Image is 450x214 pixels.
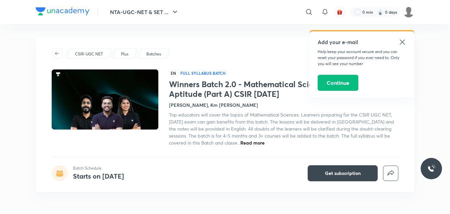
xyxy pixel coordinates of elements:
a: Company Logo [36,7,89,17]
span: Read more [240,140,265,146]
h4: Starts on [DATE] [73,172,124,181]
p: CSIR-UGC NET [75,51,103,57]
span: EN [169,69,178,77]
img: renuka [403,6,414,18]
button: avatar [334,7,345,17]
p: Plus [121,51,128,57]
p: Batch Schedule [73,165,124,171]
button: Get subscription [308,165,378,181]
span: Get subscription [325,170,361,177]
a: Batches [145,51,162,57]
img: ttu [427,165,435,173]
span: Top educators will cover the topics of Mathematical Sciences. Learners preparing for the CSIR UGC... [169,112,394,146]
p: Full Syllabus Batch [180,70,226,76]
button: Continue [318,75,358,91]
img: streak [377,9,384,15]
h5: Add your e-mail [318,38,406,46]
a: Plus [120,51,130,57]
h4: [PERSON_NAME], Km [PERSON_NAME] [169,101,258,109]
button: NTA-UGC-NET & SET ... [106,5,183,19]
img: avatar [337,9,343,15]
p: Help keep your account secure and you can reset your password if you ever need to. Only you will ... [318,49,406,67]
a: CSIR-UGC NET [74,51,104,57]
p: Batches [146,51,161,57]
img: Thumbnail [51,69,159,130]
h1: Winners Batch 2.0 - Mathematical Sciences & General Aptitude (Part A) CSIR [DATE] [169,79,398,99]
img: Company Logo [36,7,89,15]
